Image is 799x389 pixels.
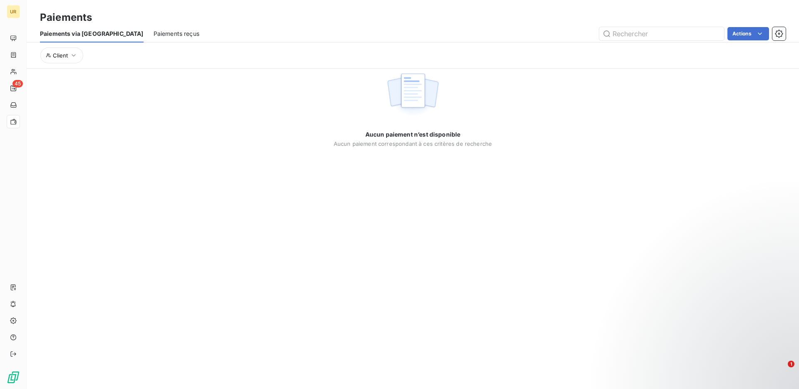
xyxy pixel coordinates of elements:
button: Actions [727,27,769,40]
span: Paiements reçus [154,30,199,38]
span: Aucun paiement correspondant à ces critères de recherche [334,140,492,147]
span: 1 [788,361,794,367]
span: 45 [12,80,23,87]
div: UR [7,5,20,18]
img: Logo LeanPay [7,371,20,384]
button: Client [40,47,83,63]
span: Paiements via [GEOGRAPHIC_DATA] [40,30,144,38]
span: Client [53,52,68,59]
input: Rechercher [599,27,724,40]
img: empty state [386,69,439,120]
iframe: Intercom notifications message [633,308,799,367]
h3: Paiements [40,10,92,25]
iframe: Intercom live chat [771,361,791,381]
span: Aucun paiement n’est disponible [365,130,461,139]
